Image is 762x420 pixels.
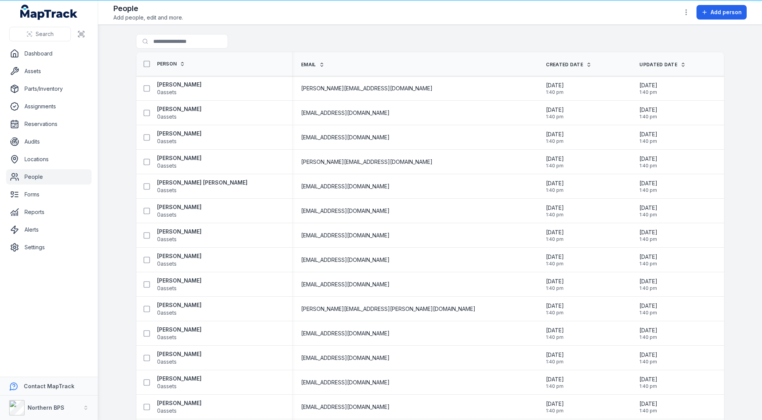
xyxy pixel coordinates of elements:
[696,5,747,20] button: Add person
[639,334,657,340] span: 1:40 pm
[157,186,177,194] span: 0 assets
[546,131,564,138] span: [DATE]
[301,330,390,337] span: [EMAIL_ADDRESS][DOMAIN_NAME]
[301,85,433,92] span: [PERSON_NAME][EMAIL_ADDRESS][DOMAIN_NAME]
[157,375,202,390] a: [PERSON_NAME]0assets
[639,253,657,267] time: 26/09/2025, 1:40:23 pm
[639,114,657,120] span: 1:40 pm
[546,253,564,261] span: [DATE]
[639,278,657,285] span: [DATE]
[639,351,657,365] time: 26/09/2025, 1:40:23 pm
[157,154,202,162] strong: [PERSON_NAME]
[157,61,177,67] span: Person
[546,408,564,414] span: 1:40 pm
[639,180,657,187] span: [DATE]
[113,14,183,21] span: Add people, edit and more.
[546,180,564,187] span: [DATE]
[301,379,390,386] span: [EMAIL_ADDRESS][DOMAIN_NAME]
[546,310,564,316] span: 1:40 pm
[28,404,64,411] strong: Northern BPS
[157,399,202,415] a: [PERSON_NAME]0assets
[546,327,564,334] span: [DATE]
[6,152,92,167] a: Locations
[639,229,657,236] span: [DATE]
[6,222,92,237] a: Alerts
[639,89,657,95] span: 1:40 pm
[157,130,202,137] strong: [PERSON_NAME]
[157,326,202,333] strong: [PERSON_NAME]
[639,400,657,408] span: [DATE]
[546,212,564,218] span: 1:40 pm
[157,162,177,170] span: 0 assets
[157,203,202,211] strong: [PERSON_NAME]
[639,261,657,267] span: 1:40 pm
[157,277,202,284] strong: [PERSON_NAME]
[157,399,202,407] strong: [PERSON_NAME]
[639,383,657,389] span: 1:40 pm
[301,134,390,141] span: [EMAIL_ADDRESS][DOMAIN_NAME]
[639,285,657,291] span: 1:40 pm
[157,81,202,88] strong: [PERSON_NAME]
[546,138,564,144] span: 1:40 pm
[157,203,202,219] a: [PERSON_NAME]0assets
[639,138,657,144] span: 1:40 pm
[157,179,247,186] strong: [PERSON_NAME] [PERSON_NAME]
[301,62,324,68] a: Email
[546,62,592,68] a: Created Date
[6,204,92,220] a: Reports
[157,235,177,243] span: 0 assets
[639,82,657,95] time: 26/09/2025, 1:40:23 pm
[301,109,390,117] span: [EMAIL_ADDRESS][DOMAIN_NAME]
[157,137,177,145] span: 0 assets
[639,106,657,120] time: 26/09/2025, 1:40:23 pm
[546,106,564,114] span: [DATE]
[639,310,657,316] span: 1:40 pm
[546,351,564,365] time: 26/09/2025, 1:40:23 pm
[157,61,185,67] a: Person
[157,350,202,358] strong: [PERSON_NAME]
[546,400,564,408] span: [DATE]
[157,277,202,292] a: [PERSON_NAME]0assets
[157,252,202,268] a: [PERSON_NAME]0assets
[639,376,657,389] time: 26/09/2025, 1:40:23 pm
[546,334,564,340] span: 1:40 pm
[639,278,657,291] time: 26/09/2025, 1:40:23 pm
[301,158,433,166] span: [PERSON_NAME][EMAIL_ADDRESS][DOMAIN_NAME]
[639,351,657,359] span: [DATE]
[546,400,564,414] time: 26/09/2025, 1:40:23 pm
[157,350,202,366] a: [PERSON_NAME]0assets
[546,383,564,389] span: 1:40 pm
[6,240,92,255] a: Settings
[157,179,247,194] a: [PERSON_NAME] [PERSON_NAME]0assets
[546,261,564,267] span: 1:40 pm
[546,62,583,68] span: Created Date
[639,236,657,242] span: 1:40 pm
[639,359,657,365] span: 1:40 pm
[36,30,54,38] span: Search
[639,327,657,334] span: [DATE]
[157,211,177,219] span: 0 assets
[546,351,564,359] span: [DATE]
[546,376,564,389] time: 26/09/2025, 1:40:23 pm
[639,302,657,310] span: [DATE]
[157,407,177,415] span: 0 assets
[157,358,177,366] span: 0 assets
[639,131,657,144] time: 26/09/2025, 1:40:23 pm
[546,155,564,169] time: 26/09/2025, 1:40:23 pm
[546,163,564,169] span: 1:40 pm
[157,113,177,121] span: 0 assets
[639,400,657,414] time: 26/09/2025, 1:40:23 pm
[546,285,564,291] span: 1:40 pm
[546,302,564,310] span: [DATE]
[157,301,202,317] a: [PERSON_NAME]0assets
[6,81,92,96] a: Parts/Inventory
[157,333,177,341] span: 0 assets
[639,204,657,218] time: 26/09/2025, 1:40:23 pm
[301,403,390,411] span: [EMAIL_ADDRESS][DOMAIN_NAME]
[639,62,677,68] span: Updated Date
[546,131,564,144] time: 26/09/2025, 1:40:23 pm
[301,207,390,215] span: [EMAIL_ADDRESS][DOMAIN_NAME]
[546,236,564,242] span: 1:40 pm
[157,252,202,260] strong: [PERSON_NAME]
[639,187,657,193] span: 1:40 pm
